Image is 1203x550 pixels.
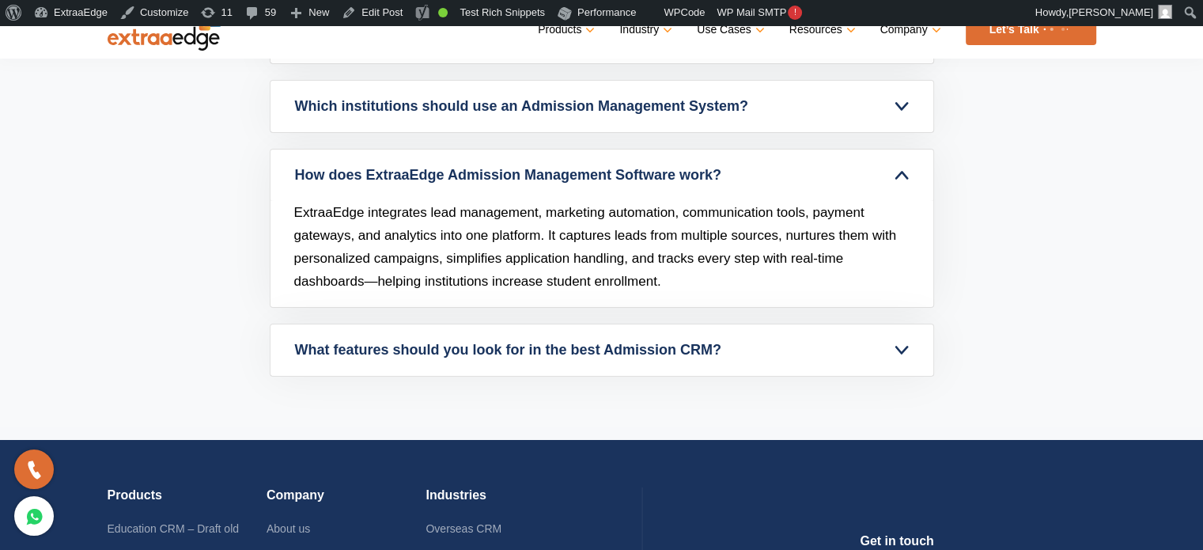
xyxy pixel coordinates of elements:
[788,6,802,20] span: !
[270,150,933,201] a: How does ExtraaEdge Admission Management Software work?
[538,18,592,41] a: Products
[789,18,853,41] a: Resources
[294,205,897,289] span: ExtraaEdge integrates lead management, marketing automation, communication tools, payment gateway...
[108,487,267,515] h4: Products
[697,18,761,41] a: Use Cases
[267,522,310,535] a: About us
[880,18,938,41] a: Company
[966,14,1096,45] a: Let’s Talk
[619,18,669,41] a: Industry
[270,324,933,376] a: What features should you look for in the best Admission CRM?
[270,81,933,132] a: Which institutions should use an Admission Management System?
[1069,6,1153,18] span: [PERSON_NAME]
[426,522,501,535] a: Overseas CRM
[267,487,426,515] h4: Company
[426,487,584,515] h4: Industries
